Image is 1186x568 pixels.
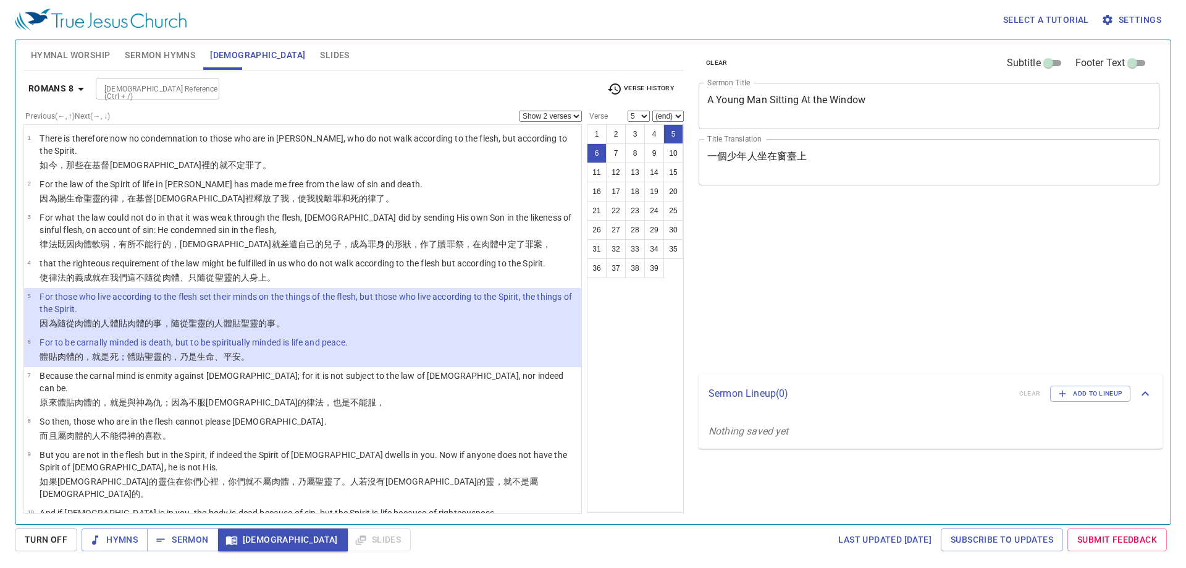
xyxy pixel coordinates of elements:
wg4151: 的律 [101,193,393,203]
button: 37 [606,258,626,278]
wg4137: 在 [101,273,275,282]
wg2596: 聖靈 [188,318,285,328]
p: 使 [40,271,545,284]
wg1438: 兒子 [324,239,551,249]
span: [DEMOGRAPHIC_DATA] [210,48,305,63]
i: Nothing saved yet [709,425,789,437]
span: 4 [27,259,30,266]
button: 11 [587,163,607,182]
wg1515: 。 [241,352,250,362]
p: 因為 [40,317,578,329]
wg1360: 體貼 [57,397,385,407]
wg700: 。 [162,431,171,441]
span: Select a tutorial [1003,12,1089,28]
button: 14 [644,163,664,182]
button: 34 [644,239,664,259]
span: Turn Off [25,532,67,548]
span: 2 [27,180,30,187]
wg4561: 的，就是與 [92,397,385,407]
p: 因為 [40,192,423,205]
a: Subscribe to Updates [941,528,1063,551]
p: For to be carnally minded is death, but to be spiritually minded is life and peace. [40,336,347,349]
p: Because the carnal mind is enmity against [DEMOGRAPHIC_DATA]; for it is not subject to the law of... [40,370,578,394]
wg5426: 肉體 [127,318,285,328]
a: Submit Feedback [1067,528,1167,551]
button: 29 [644,220,664,240]
wg102: 的，[DEMOGRAPHIC_DATA] [162,239,552,249]
button: 9 [644,143,664,163]
button: 21 [587,201,607,221]
span: clear [706,57,728,69]
wg1410: 得神 [119,431,171,441]
wg266: 身 [376,239,551,249]
wg2189: ；因為 [162,397,385,407]
button: 28 [625,220,645,240]
span: 1 [27,134,30,141]
p: 原來 [40,396,578,409]
span: 6 [27,338,30,345]
wg1161: 不 [40,477,538,499]
a: Last updated [DATE] [833,528,936,551]
button: 25 [663,201,683,221]
p: For what the law could not do in that it was weak through the flesh, [DEMOGRAPHIC_DATA] did by se... [40,211,578,236]
span: 8 [27,417,30,424]
wg1722: 釋放了 [254,193,393,203]
wg2632: 罪 [525,239,551,249]
p: There is therefore now no condemnation to those who are in [PERSON_NAME], who do not walk accordi... [40,132,578,157]
wg4561: 的形狀 [385,239,552,249]
wg4151: 的人體貼聖靈 [206,318,284,328]
button: 4 [644,124,664,144]
span: Sermon Hymns [125,48,195,63]
wg3756: 能 [110,431,171,441]
button: 7 [606,143,626,163]
span: Settings [1104,12,1161,28]
wg1722: 我們 [110,273,276,282]
wg235: 隨從 [197,273,275,282]
wg1659: 我 [280,193,394,203]
wg4561: 的人不 [83,431,171,441]
p: that the righteous requirement of the law might be fulfilled in us who do not walk according to t... [40,257,545,269]
p: For those who live according to the flesh set their minds on the things of the flesh, but those w... [40,290,578,315]
wg2316: 為仇 [145,397,385,407]
wg1722: 肉體 [66,431,171,441]
wg3761: 能 [359,397,385,407]
button: 36 [587,258,607,278]
wg1722: 因 [66,239,552,249]
span: 3 [27,213,30,220]
wg770: ，有所不能行 [110,239,552,249]
wg4561: 中 [498,239,551,249]
button: 2 [606,124,626,144]
button: Settings [1099,9,1166,32]
p: For the law of the Spirit of life in [PERSON_NAME] has made me free from the law of sin and death. [40,178,423,190]
wg4151: 的事 [258,318,284,328]
wg5213: 心裡，你們 [40,477,538,499]
wg1722: 你們 [40,477,538,499]
wg1063: 隨從 [57,318,285,328]
wg3551: 的義 [66,273,276,282]
wg1063: 賜生命 [57,193,394,203]
wg1722: 的就不 [210,160,271,170]
img: True Jesus Church [15,9,187,31]
wg2288: ；體貼 [119,352,250,362]
wg1223: 肉體 [75,239,551,249]
label: Previous (←, ↑) Next (→, ↓) [25,112,110,120]
button: 33 [625,239,645,259]
button: 10 [663,143,683,163]
input: Type Bible Reference [99,82,195,96]
wg3756: 屬 [40,477,538,499]
wg2424: 裡 [245,193,394,203]
wg3611: 在 [40,477,538,499]
wg5547: [DEMOGRAPHIC_DATA] [110,160,272,170]
button: 32 [606,239,626,259]
b: Romans 8 [28,81,74,96]
button: 20 [663,182,683,201]
button: 19 [644,182,664,201]
button: 17 [606,182,626,201]
wg1410: 服， [368,397,385,407]
button: Romans 8 [23,77,93,100]
p: 如今 [40,159,578,171]
wg3588: 。 [276,318,285,328]
wg575: 罪 [333,193,394,203]
wg1161: 生命 [197,352,250,362]
button: Sermon [147,528,218,551]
